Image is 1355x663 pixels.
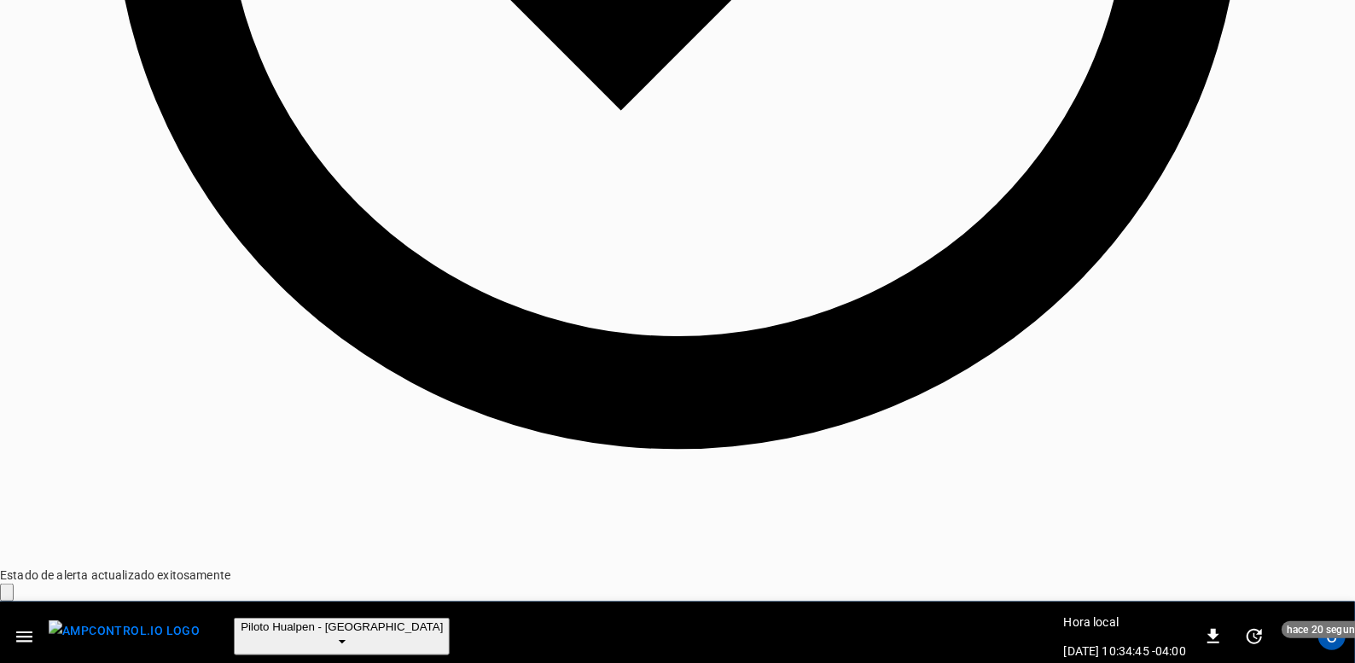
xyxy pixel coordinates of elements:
img: ampcontrol.io logo [49,620,200,642]
p: Hora local [1064,614,1186,631]
button: set refresh interval [1241,623,1268,650]
span: Piloto Hualpen - [GEOGRAPHIC_DATA] [241,620,443,633]
button: Piloto Hualpen - [GEOGRAPHIC_DATA] [234,618,450,655]
p: [DATE] 10:34:45 -04:00 [1064,643,1186,660]
button: menu [42,615,206,658]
